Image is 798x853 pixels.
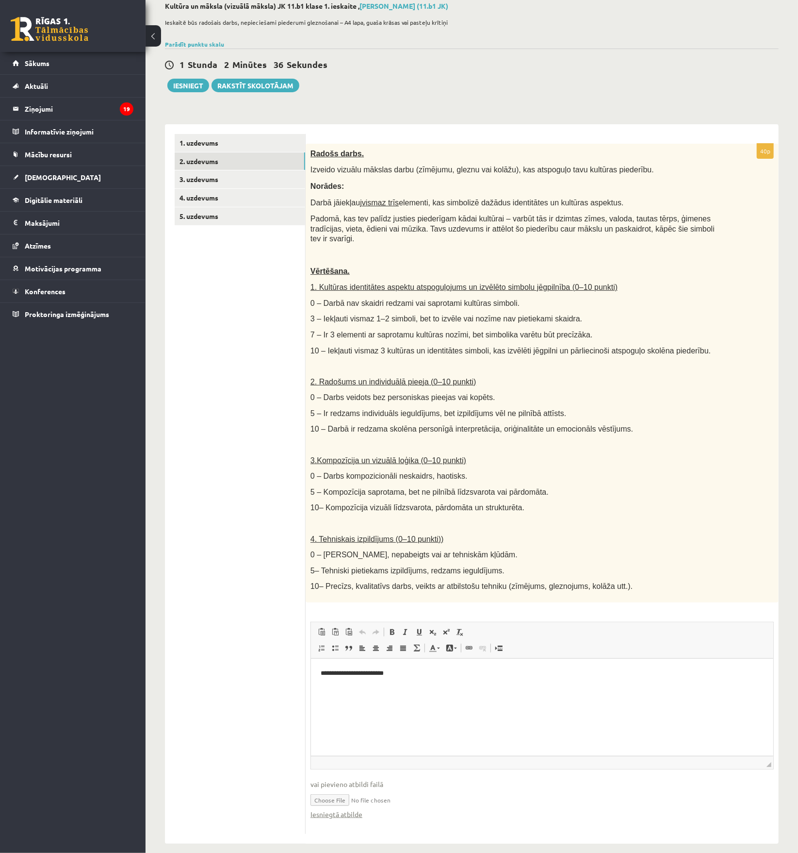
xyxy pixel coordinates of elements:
span: Radošs darbs. [310,150,364,158]
span: 4. Tehniskais izpildījums (0–10 punkti)) [310,535,444,543]
span: 10– Kompozīcija vizuāli līdzsvarota, pārdomāta un strukturēta. [310,503,524,512]
legend: Ziņojumi [25,98,133,120]
button: Iesniegt [167,79,209,92]
a: Отменить (Ctrl+Z) [356,626,369,638]
span: Atzīmes [25,241,51,250]
a: По левому краю [356,642,369,654]
span: Darbā jāiekļauj elementi, kas simbolizē dažādus identitātes un kultūras aspektus. [310,199,624,207]
a: Вставить из Word [342,626,356,638]
span: [DEMOGRAPHIC_DATA] [25,173,101,182]
p: 40p [757,143,774,159]
span: Proktoringa izmēģinājums [25,310,109,318]
span: Sekundes [287,59,327,70]
span: 36 [274,59,283,70]
p: Ieskaitē būs radošais darbs, nepieciešami piederumi gleznošanai – A4 lapa, guaša krāsas vai paste... [165,18,774,27]
a: Полужирный (Ctrl+B) [385,626,399,638]
span: 0 – Darbs veidots bez personiskas pieejas vai kopēts. [310,393,495,401]
span: 3 – Iekļauti vismaz 1–2 simboli, bet to izvēle vai nozīme nav pietiekami skaidra. [310,315,582,323]
a: Подстрочный индекс [426,626,440,638]
span: Stunda [188,59,217,70]
span: Konferences [25,287,65,296]
a: Курсив (Ctrl+I) [399,626,412,638]
a: Цитата [342,642,356,654]
a: Вставить только текст (Ctrl+Shift+V) [328,626,342,638]
span: 10– Precīzs, kvalitatīvs darbs, veikts ar atbilstošu tehniku (zīmējums, gleznojums, kolāža utt.). [310,582,633,590]
a: Надстрочный индекс [440,626,453,638]
span: Перетащите для изменения размера [766,762,771,767]
span: 0 – Darbs kompozicionāli neskaidrs, haotisks. [310,472,468,480]
i: 19 [120,102,133,116]
a: 4. uzdevums [175,189,305,207]
span: 10 – Darbā ir redzama skolēna personīgā interpretācija, oriģinalitāte un emocionāls vēstījums. [310,425,633,433]
a: Rīgas 1. Tālmācības vidusskola [11,17,88,41]
a: Atzīmes [13,234,133,257]
span: 2 [224,59,229,70]
a: Aktuāli [13,75,133,97]
a: По правому краю [383,642,396,654]
span: Motivācijas programma [25,264,101,273]
span: Mācību resursi [25,150,72,159]
span: 5 – Kompozīcija saprotama, bet ne pilnībā līdzsvarota vai pārdomāta. [310,488,549,496]
a: По центру [369,642,383,654]
span: 7 – Ir 3 elementi ar saprotamu kultūras nozīmi, bet simbolika varētu būt precīzāka. [310,331,593,339]
span: 0 – Darbā nav skaidri redzami vai saprotami kultūras simboli. [310,299,520,307]
span: Minūtes [232,59,267,70]
span: 5 – Ir redzams individuāls ieguldījums, bet izpildījums vēl ne pilnībā attīsts. [310,409,566,418]
a: Konferences [13,280,133,302]
a: 1. uzdevums [175,134,305,152]
span: 1 [179,59,184,70]
span: 3.Kompozīcija un vizuālā loģika (0–10 punkti) [310,456,466,465]
span: Izveido vizuālu mākslas darbu (zīmējumu, gleznu vai kolāžu), kas atspoguļo tavu kultūras piederību. [310,166,654,174]
span: Sākums [25,59,49,67]
a: Убрать форматирование [453,626,467,638]
a: Цвет текста [426,642,443,654]
legend: Maksājumi [25,212,133,234]
span: 0 – [PERSON_NAME], nepabeigts vai ar tehniskām kļūdām. [310,551,518,559]
span: 2. Radošums un individuālā pieeja (0–10 punkti) [310,378,476,386]
a: Подчеркнутый (Ctrl+U) [412,626,426,638]
span: Padomā, kas tev palīdz justies piederīgam kādai kultūrai – varbūt tās ir dzimtas zīmes, valoda, t... [310,215,715,243]
a: 2. uzdevums [175,152,305,170]
a: Математика [410,642,423,654]
a: [DEMOGRAPHIC_DATA] [13,166,133,188]
iframe: Визуальный текстовый редактор, wiswyg-editor-user-answer-47434039857520 [311,659,773,756]
legend: Informatīvie ziņojumi [25,120,133,143]
a: Rakstīt skolotājam [212,79,299,92]
span: Vērtēšana. [310,267,350,275]
a: Ziņojumi19 [13,98,133,120]
a: Parādīt punktu skalu [165,40,224,48]
a: 3. uzdevums [175,170,305,188]
span: Digitālie materiāli [25,196,82,204]
span: vai pievieno atbildi failā [310,779,774,789]
a: Digitālie materiāli [13,189,133,211]
a: Цвет фона [443,642,460,654]
a: 5. uzdevums [175,207,305,225]
span: 1. Kultūras identitātes aspektu atspoguļojums un izvēlēto simbolu jēgpilnība (0–10 punkti) [310,283,618,291]
a: Вставить / удалить нумерованный список [315,642,328,654]
a: Вставить (Ctrl+V) [315,626,328,638]
a: Вставить / удалить маркированный список [328,642,342,654]
a: Motivācijas programma [13,257,133,280]
a: Informatīvie ziņojumi [13,120,133,143]
span: 5– Tehniski pietiekams izpildījums, redzams ieguldījums. [310,567,505,575]
span: Aktuāli [25,82,48,90]
a: Mācību resursi [13,143,133,166]
a: Убрать ссылку [476,642,489,654]
span: Norādes: [310,182,344,190]
a: Вставить/Редактировать ссылку (Ctrl+K) [462,642,476,654]
a: Proktoringa izmēģinājums [13,303,133,325]
a: [PERSON_NAME] (11.b1 JK) [359,1,448,10]
u: vismaz trīs [362,199,399,207]
h2: Kultūra un māksla (vizuālā māksla) JK 11.b1 klase 1. ieskaite , [165,2,779,10]
a: Sākums [13,52,133,74]
a: Iesniegtā atbilde [310,809,362,820]
span: 10 – Iekļauti vismaz 3 kultūras un identitātes simboli, kas izvēlēti jēgpilni un pārliecinoši ats... [310,347,711,355]
a: Maksājumi [13,212,133,234]
a: Вставить разрыв страницы для печати [492,642,505,654]
a: Повторить (Ctrl+Y) [369,626,383,638]
a: По ширине [396,642,410,654]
